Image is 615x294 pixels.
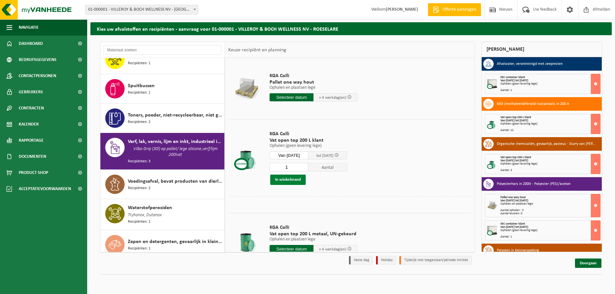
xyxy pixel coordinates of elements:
[86,5,198,14] span: 01-000001 - VILLEROY & BOCH WELLNESS NV - ROESELARE
[575,259,601,268] a: Doorgaan
[500,222,525,226] span: IBC container klant
[100,74,225,104] button: Spuitbussen Recipiënten: 1
[500,129,600,132] div: Aantal: 12
[386,7,418,12] strong: [PERSON_NAME]
[497,59,563,69] h3: Afvalwater, verontreinigd met zeepresten
[500,196,526,199] span: Pallet one way hout
[500,119,528,122] strong: Van [DATE] tot [DATE]
[428,3,481,16] a: Offerte aanvragen
[481,42,602,57] div: [PERSON_NAME]
[19,132,44,148] span: Rapportage
[497,179,570,189] h3: Polyesterhars in 200lt - Polyester (PES)/aceton
[270,93,313,101] input: Selecteer datum
[128,111,223,119] span: Toners, poeder, niet-recycleerbaar, niet gevaarlijk
[270,144,347,148] p: Ophalen (geen levering lege)
[128,246,150,252] span: Recipiënten: 1
[500,116,531,119] span: Vat open top 200 L klant
[19,35,43,52] span: Dashboard
[128,238,223,246] span: Zepen en detergenten, gevaarlijk in kleinverpakking
[497,99,569,109] h3: MDI (methyleendifenyldi-isocyanaat) in 200 lt
[128,60,150,66] span: Recipiënten: 1
[500,169,600,172] div: Aantal: 3
[128,138,223,146] span: Verf, lak, vernis, lijm en inkt, industrieel in kleinverpakking
[270,237,357,242] p: Ophalen en plaatsen lege
[128,185,150,191] span: Recipiënten: 2
[500,235,600,238] div: Aantal: 1
[308,163,347,171] span: Aantal
[497,245,539,256] h3: Polyolen in kleinverpakking
[19,52,56,68] span: Bedrijfsgegevens
[100,199,225,230] button: Waterstofperoxiden Tryhonox, Dutanox Recipiënten: 1
[128,146,223,158] span: Vilbo Grip (30l) op pallet/ lege silicone,verf/lijm 200lvat
[376,256,396,265] li: Holiday
[497,139,597,149] h3: Organische chemicaliën, gevaarlijk, pasteus - Slurry van [PERSON_NAME]
[500,202,600,206] div: Ophalen en plaatsen lege
[128,158,150,165] span: Recipiënten: 3
[500,159,528,162] strong: Van [DATE] tot [DATE]
[270,245,313,253] input: Selecteer datum
[128,219,150,225] span: Recipiënten: 1
[500,122,600,126] div: Ophalen (geen levering lege)
[100,104,225,133] button: Toners, poeder, niet-recycleerbaar, niet gevaarlijk Recipiënten: 2
[19,148,46,165] span: Documenten
[19,68,56,84] span: Contactpersonen
[128,82,155,90] span: Spuitbussen
[128,177,223,185] span: Voedingsafval, bevat producten van dierlijke oorsprong, onverpakt, categorie 3
[500,89,600,92] div: Aantal: 1
[500,79,528,82] strong: Van [DATE] tot [DATE]
[500,162,600,166] div: Ophalen (geen levering lege)
[500,76,525,79] span: IBC container klant
[349,256,373,265] li: Vaste dag
[270,175,306,185] button: In winkelmand
[500,209,600,212] div: Aantal ophalen : 3
[500,229,600,232] div: Ophalen (geen levering lege)
[19,84,43,100] span: Gebruikers
[441,6,478,13] span: Offerte aanvragen
[128,212,162,219] span: Tryhonox, Dutanox
[270,86,357,90] p: Ophalen en plaatsen lege
[316,154,333,158] span: tot [DATE]
[500,82,600,86] div: Ophalen (geen levering lege)
[500,199,528,202] strong: Van [DATE] tot [DATE]
[85,5,198,15] span: 01-000001 - VILLEROY & BOCH WELLNESS NV - ROESELARE
[319,96,346,100] span: + 4 werkdag(en)
[19,165,48,181] span: Product Shop
[128,119,150,125] span: Recipiënten: 2
[128,90,150,96] span: Recipiënten: 1
[270,231,357,237] span: Vat open top 200 L metaal, UN-gekeurd
[270,151,308,159] input: Selecteer datum
[100,230,225,259] button: Zepen en detergenten, gevaarlijk in kleinverpakking Recipiënten: 1
[270,137,347,144] span: Vat open top 200 L klant
[19,19,39,35] span: Navigatie
[19,100,44,116] span: Contracten
[270,224,357,231] span: KGA Colli
[500,212,600,215] div: Aantal leveren: 0
[225,42,290,58] div: Keuze recipiënt en planning
[128,204,172,212] span: Waterstofperoxiden
[270,73,357,79] span: KGA Colli
[100,170,225,199] button: Voedingsafval, bevat producten van dierlijke oorsprong, onverpakt, categorie 3 Recipiënten: 2
[100,45,225,74] button: Risicohoudend medisch afval Recipiënten: 1
[90,22,612,35] h2: Kies uw afvalstoffen en recipiënten - aanvraag voor 01-000001 - VILLEROY & BOCH WELLNESS NV - ROE...
[100,133,225,170] button: Verf, lak, vernis, lijm en inkt, industrieel in kleinverpakking Vilbo Grip (30l) op pallet/ lege ...
[19,116,39,132] span: Kalender
[19,181,71,197] span: Acceptatievoorwaarden
[500,225,528,229] strong: Van [DATE] tot [DATE]
[319,247,346,251] span: + 4 werkdag(en)
[500,156,531,159] span: Vat open top 200 L klant
[399,256,472,265] li: Tijdelijk niet toegestaan/période limitée
[270,131,347,137] span: KGA Colli
[270,79,357,86] span: Pallet one way hout
[104,45,221,55] input: Materiaal zoeken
